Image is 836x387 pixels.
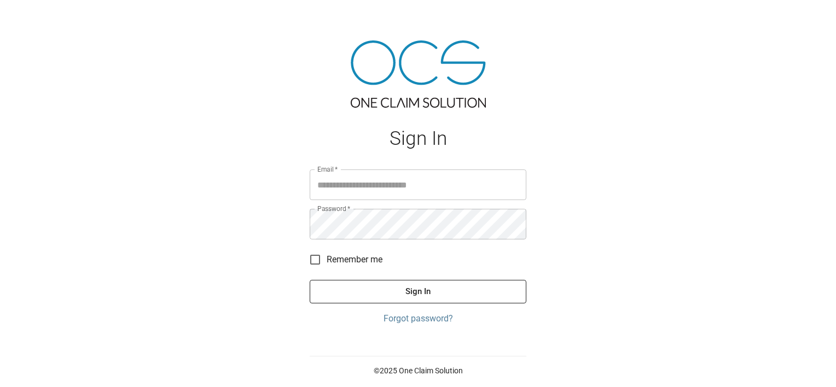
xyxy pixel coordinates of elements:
img: ocs-logo-white-transparent.png [13,7,57,28]
img: ocs-logo-tra.png [351,40,486,108]
span: Remember me [327,253,382,266]
button: Sign In [310,280,526,303]
h1: Sign In [310,127,526,150]
p: © 2025 One Claim Solution [310,365,526,376]
label: Email [317,165,338,174]
a: Forgot password? [310,312,526,325]
label: Password [317,204,350,213]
